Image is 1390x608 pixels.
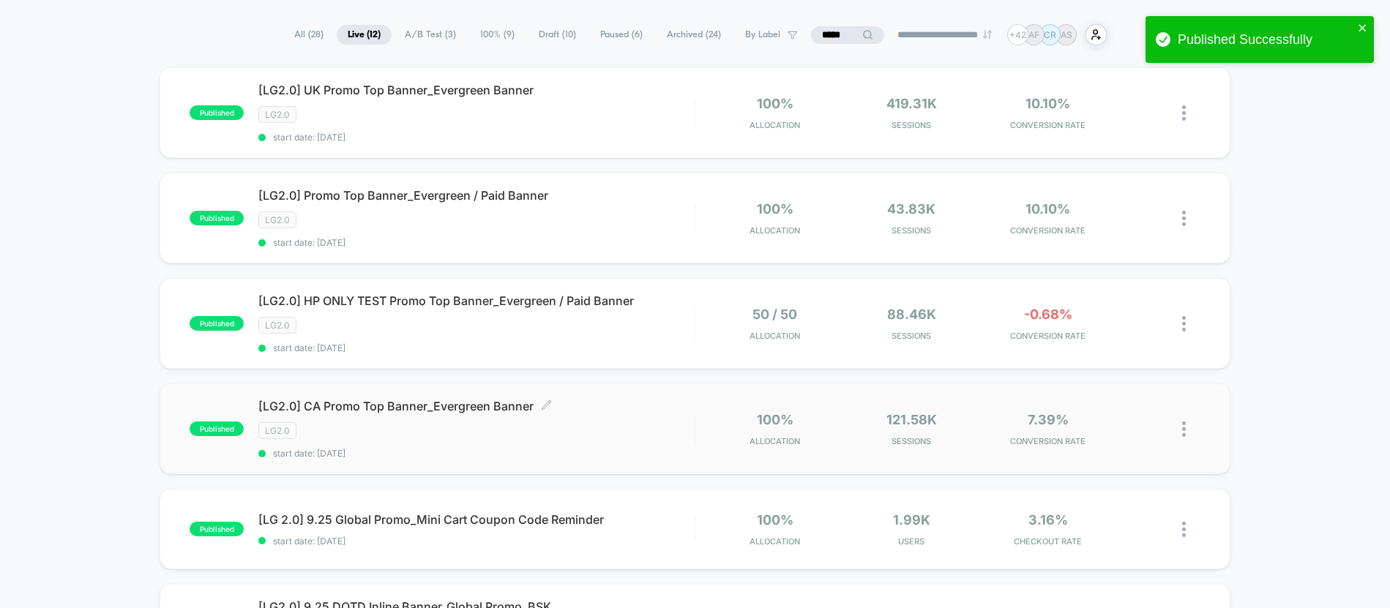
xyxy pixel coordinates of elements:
[258,512,694,527] span: [LG 2.0] 9.25 Global Promo_Mini Cart Coupon Code Reminder
[983,120,1113,130] span: CONVERSION RATE
[190,522,244,536] span: published
[1182,316,1186,331] img: close
[887,201,935,217] span: 43.83k
[190,316,244,331] span: published
[589,25,654,45] span: Paused ( 6 )
[757,201,793,217] span: 100%
[886,96,937,111] span: 419.31k
[1024,307,1072,322] span: -0.68%
[893,512,930,528] span: 1.99k
[1182,211,1186,226] img: close
[1182,105,1186,121] img: close
[847,536,976,547] span: Users
[258,237,694,248] span: start date: [DATE]
[847,225,976,236] span: Sessions
[1025,201,1070,217] span: 10.10%
[983,331,1113,341] span: CONVERSION RATE
[258,132,694,143] span: start date: [DATE]
[283,25,335,45] span: All ( 28 )
[1044,29,1056,40] p: CR
[258,536,694,547] span: start date: [DATE]
[1007,24,1028,45] div: + 42
[1061,29,1072,40] p: AS
[258,342,694,353] span: start date: [DATE]
[1025,96,1070,111] span: 10.10%
[983,30,992,39] img: end
[656,25,732,45] span: Archived ( 24 )
[258,317,296,334] span: LG2.0
[750,120,800,130] span: Allocation
[1358,22,1368,36] button: close
[745,29,780,40] span: By Label
[1028,512,1068,528] span: 3.16%
[258,422,296,439] span: LG2.0
[983,225,1113,236] span: CONVERSION RATE
[1182,522,1186,537] img: close
[258,293,694,308] span: [LG2.0] HP ONLY TEST Promo Top Banner_Evergreen / Paid Banner
[750,331,800,341] span: Allocation
[1028,412,1069,427] span: 7.39%
[190,421,244,436] span: published
[1178,32,1353,48] div: Published Successfully
[983,436,1113,446] span: CONVERSION RATE
[983,536,1113,547] span: CHECKOUT RATE
[847,331,976,341] span: Sessions
[847,120,976,130] span: Sessions
[258,448,694,459] span: start date: [DATE]
[528,25,587,45] span: Draft ( 10 )
[469,25,526,45] span: 100% ( 9 )
[1182,421,1186,437] img: close
[757,96,793,111] span: 100%
[337,25,392,45] span: Live ( 12 )
[887,307,936,322] span: 88.46k
[750,536,800,547] span: Allocation
[750,436,800,446] span: Allocation
[752,307,797,322] span: 50 / 50
[258,188,694,203] span: [LG2.0] Promo Top Banner_Evergreen / Paid Banner
[394,25,467,45] span: A/B Test ( 3 )
[886,412,937,427] span: 121.58k
[750,225,800,236] span: Allocation
[1028,29,1039,40] p: AF
[757,412,793,427] span: 100%
[190,105,244,120] span: published
[258,106,296,123] span: LG2.0
[258,83,694,97] span: [LG2.0] UK Promo Top Banner_Evergreen Banner
[847,436,976,446] span: Sessions
[757,512,793,528] span: 100%
[190,211,244,225] span: published
[258,211,296,228] span: LG2.0
[258,399,694,413] span: [LG2.0] CA Promo Top Banner_Evergreen Banner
